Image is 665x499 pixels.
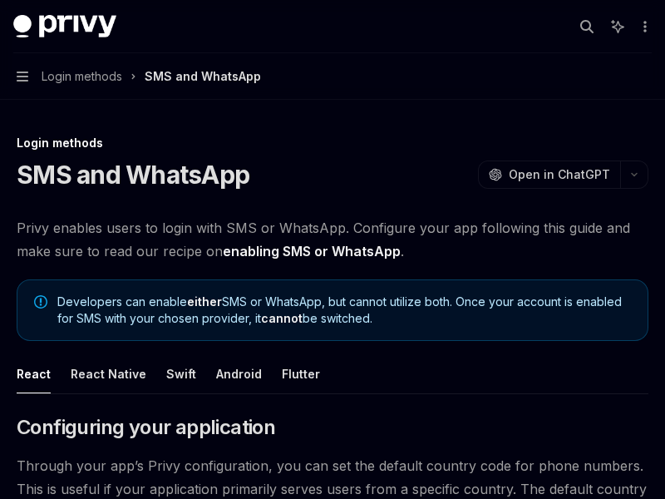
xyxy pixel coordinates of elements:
[57,294,631,327] span: Developers can enable SMS or WhatsApp, but cannot utilize both. Once your account is enabled for ...
[282,354,320,393] button: Flutter
[34,295,47,309] svg: Note
[17,160,249,190] h1: SMS and WhatsApp
[17,414,275,441] span: Configuring your application
[223,243,401,260] a: enabling SMS or WhatsApp
[187,294,222,309] strong: either
[42,67,122,86] span: Login methods
[17,354,51,393] button: React
[261,311,303,325] strong: cannot
[509,166,610,183] span: Open in ChatGPT
[17,135,648,151] div: Login methods
[216,354,262,393] button: Android
[166,354,196,393] button: Swift
[635,15,652,38] button: More actions
[13,15,116,38] img: dark logo
[145,67,261,86] div: SMS and WhatsApp
[17,216,648,263] span: Privy enables users to login with SMS or WhatsApp. Configure your app following this guide and ma...
[478,161,620,189] button: Open in ChatGPT
[71,354,146,393] button: React Native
